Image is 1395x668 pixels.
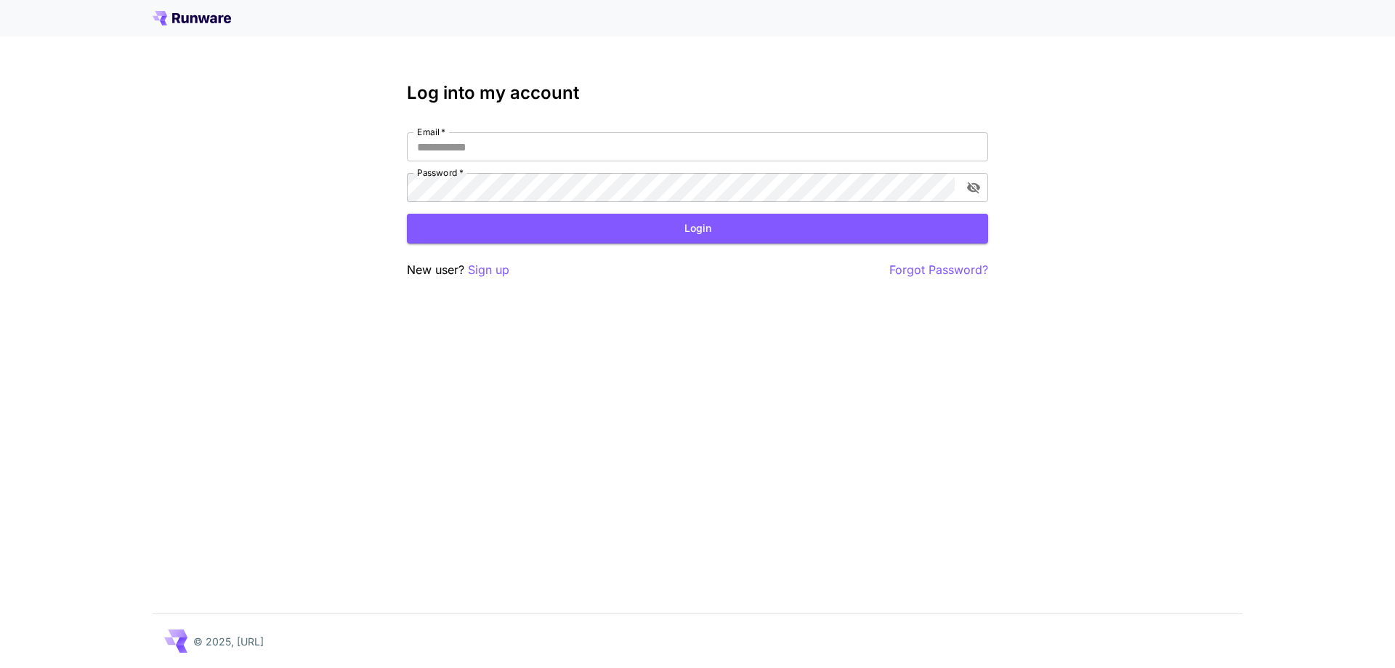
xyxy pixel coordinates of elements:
[468,261,509,279] button: Sign up
[407,261,509,279] p: New user?
[889,261,988,279] button: Forgot Password?
[417,166,464,179] label: Password
[417,126,445,138] label: Email
[961,174,987,201] button: toggle password visibility
[407,214,988,244] button: Login
[407,83,988,103] h3: Log into my account
[193,634,264,649] p: © 2025, [URL]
